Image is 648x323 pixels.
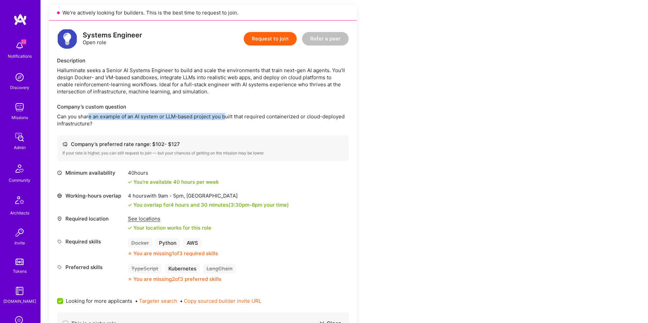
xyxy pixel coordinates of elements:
img: Architects [11,193,28,209]
div: Python [156,238,180,248]
i: icon World [57,193,62,198]
div: See locations [128,215,211,222]
div: Required location [57,215,125,222]
div: Preferred skills [57,264,125,271]
div: Tokens [13,268,27,275]
div: Admin [14,144,26,151]
i: icon CloseOrange [128,277,132,281]
div: Kubernetes [165,264,200,273]
div: Discovery [10,84,29,91]
img: Invite [13,226,26,239]
img: discovery [13,70,26,84]
div: Missions [11,114,28,121]
i: icon CloseOrange [128,252,132,256]
span: 3:30pm - 8pm [231,202,262,208]
button: Targeter search [139,297,177,304]
div: Community [9,177,30,184]
img: guide book [13,284,26,298]
span: 22 [21,39,26,45]
img: Community [11,160,28,177]
div: LangChain [203,264,236,273]
img: logo [57,29,77,49]
div: Minimum availability [57,169,125,176]
img: bell [13,39,26,53]
div: You are missing 2 of 3 preferred skills [133,275,221,283]
button: Refer a peer [302,32,349,46]
img: admin teamwork [13,130,26,144]
button: Copy sourced builder invite URL [184,297,261,304]
img: logo [13,13,27,26]
div: Company’s custom question [57,103,349,110]
div: TypeScript [128,264,162,273]
div: Company’s preferred rate range: $ 102 - $ 127 [62,141,343,148]
i: icon Check [128,180,132,184]
p: Can you share an example of an AI system or LLM-based project you built that required containeriz... [57,113,349,127]
span: 9am - 5pm , [157,193,186,199]
i: icon Cash [62,142,67,147]
div: Architects [10,209,29,216]
div: Docker [128,238,152,248]
div: We’re actively looking for builders. This is the best time to request to join. [49,5,357,21]
span: • [135,297,177,304]
div: Description [57,57,349,64]
div: 4 hours with [GEOGRAPHIC_DATA] [128,192,289,199]
span: • [180,297,261,304]
div: Required skills [57,238,125,245]
div: Open role [83,32,142,46]
div: Systems Engineer [83,32,142,39]
i: icon Tag [57,265,62,270]
div: Halluminate seeks a Senior AI Systems Engineer to build and scale the environments that train nex... [57,67,349,95]
i: icon Location [57,216,62,221]
div: Working-hours overlap [57,192,125,199]
i: icon Tag [57,239,62,244]
div: [DOMAIN_NAME] [3,298,36,305]
div: You are missing 1 of 3 required skills [133,250,218,257]
div: AWS [183,238,201,248]
span: Looking for more applicants [66,297,132,304]
img: teamwork [13,100,26,114]
div: 40 hours [128,169,219,176]
img: tokens [16,259,24,265]
i: icon Check [128,226,132,230]
div: Your location works for this role [128,224,211,231]
div: Invite [15,239,25,246]
div: If your rate is higher, you can still request to join — but your chances of getting on the missio... [62,150,343,156]
div: Notifications [8,53,32,60]
div: You overlap for 4 hours and 30 minutes ( your time) [133,201,289,208]
button: Request to join [244,32,297,46]
i: icon Clock [57,170,62,175]
i: icon Check [128,203,132,207]
div: You're available 40 hours per week [128,178,219,185]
